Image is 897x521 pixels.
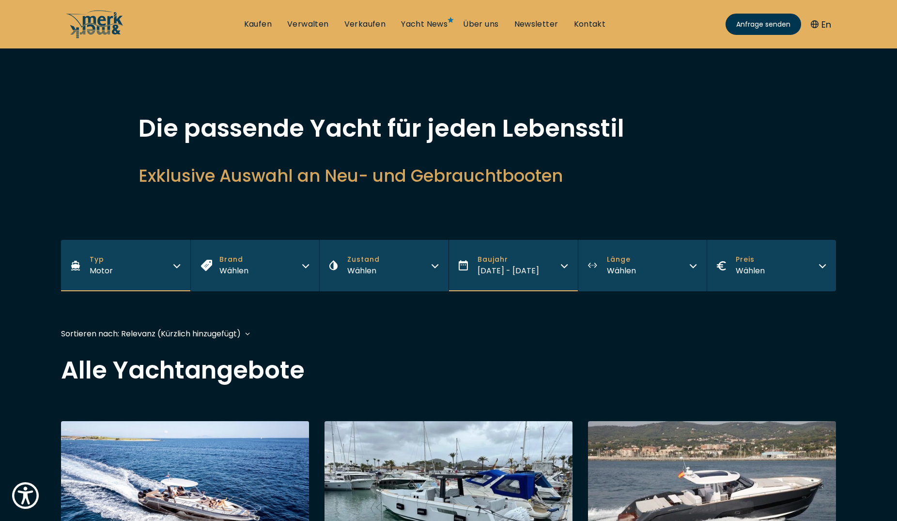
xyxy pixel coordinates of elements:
[514,19,558,30] a: Newsletter
[219,265,248,277] div: Wählen
[347,265,380,277] div: Wählen
[244,19,272,30] a: Kaufen
[139,116,758,141] h1: Die passende Yacht für jeden Lebensstil
[90,254,113,265] span: Typ
[736,254,765,265] span: Preis
[811,18,831,31] button: En
[347,254,380,265] span: Zustand
[61,358,836,382] h2: Alle Yachtangebote
[736,265,765,277] div: Wählen
[607,265,636,277] div: Wählen
[726,14,801,35] a: Anfrage senden
[578,240,707,291] button: LängeWählen
[736,19,790,30] span: Anfrage senden
[61,240,190,291] button: TypMotor
[401,19,448,30] a: Yacht News
[478,254,539,265] span: Baujahr
[707,240,836,291] button: PreisWählen
[190,240,320,291] button: BrandWählen
[10,480,41,511] button: Show Accessibility Preferences
[607,254,636,265] span: Länge
[463,19,498,30] a: Über uns
[478,265,539,276] span: [DATE] - [DATE]
[287,19,329,30] a: Verwalten
[61,328,241,340] div: Sortieren nach: Relevanz (Kürzlich hinzugefügt)
[90,265,113,276] span: Motor
[139,164,758,188] h2: Exklusive Auswahl an Neu- und Gebrauchtbooten
[448,240,578,291] button: Baujahr[DATE] - [DATE]
[574,19,606,30] a: Kontakt
[219,254,248,265] span: Brand
[344,19,386,30] a: Verkaufen
[319,240,448,291] button: ZustandWählen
